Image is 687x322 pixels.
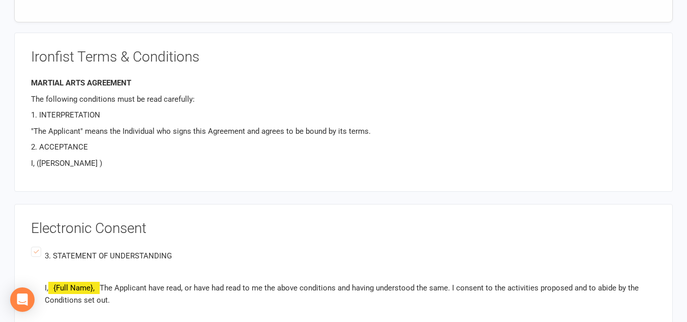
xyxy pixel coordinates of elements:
div: Open Intercom Messenger [10,287,35,312]
p: I, ([PERSON_NAME] ) [31,157,656,169]
p: "The Applicant" means the Individual who signs this Agreement and agrees to be bound by its terms. [31,125,656,137]
span: The Applicant, hereby agrees to be bound by the Terms of this Agreement with The Ironfist Gym and... [31,174,642,208]
p: The following conditions must be read carefully: [31,93,656,105]
b: MARTIAL ARTS AGREEMENT [31,78,131,87]
p: I, [45,282,656,306]
h3: Electronic Consent [31,221,656,237]
signed-waiver-collapsible-panel: waiver.signed_waiver_form_attributes.gym_tacs_title [14,33,673,192]
span: The Applicant have read, or have had read to me the above conditions and having understood the sa... [45,283,639,305]
p: 3. STATEMENT OF UNDERSTANDING [45,250,656,262]
span: 1. INTERPRETATION [31,110,100,120]
p: 2. ACCEPTANCE [31,141,656,153]
h3: Ironfist Terms & Conditions [31,49,656,65]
